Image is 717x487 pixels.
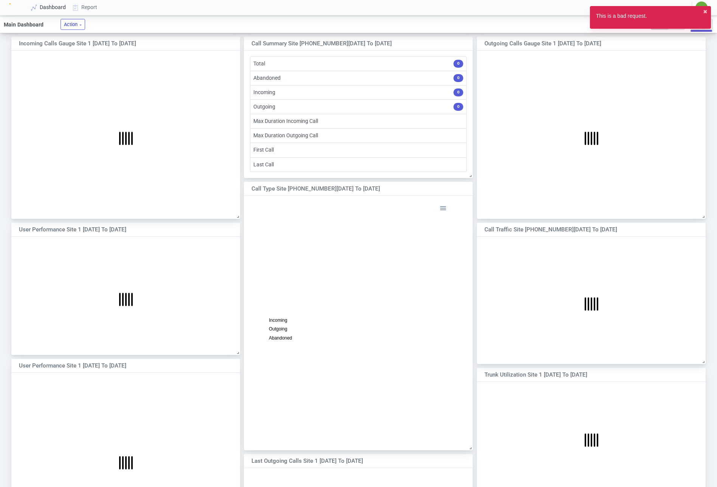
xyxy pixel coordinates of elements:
[251,457,444,465] div: Last Outgoing Calls Site 1 [DATE] to [DATE]
[250,56,467,71] li: Total
[453,74,463,82] span: 0
[251,39,444,48] div: Call Summary Site [PHONE_NUMBER][DATE] to [DATE]
[250,143,467,157] li: First Call
[453,60,463,68] span: 0
[61,19,85,30] button: Action
[703,8,708,16] button: close
[250,71,467,85] li: Abandoned
[484,39,677,48] div: Outgoing Calls Gauge Site 1 [DATE] to [DATE]
[596,12,647,23] div: This is a bad request.
[269,335,292,341] span: Abandoned
[250,99,467,114] li: Outgoing
[484,225,677,234] div: Call Traffic Site [PHONE_NUMBER][DATE] to [DATE]
[695,1,708,14] button: ✷
[250,85,467,100] li: Incoming
[250,114,467,129] li: Max Duration Incoming Call
[250,128,467,143] li: Max Duration Outgoing Call
[28,0,70,14] a: Dashboard
[250,157,467,172] li: Last Call
[19,225,211,234] div: User Performance Site 1 [DATE] to [DATE]
[70,0,101,14] a: Report
[453,88,463,96] span: 0
[19,361,211,370] div: User Performance Site 1 [DATE] to [DATE]
[269,327,287,332] span: Outgoing
[251,185,444,193] div: Call Type Site [PHONE_NUMBER][DATE] to [DATE]
[484,371,677,379] div: Trunk Utilization Site 1 [DATE] to [DATE]
[19,39,211,48] div: Incoming Calls Gauge Site 1 [DATE] to [DATE]
[9,3,18,12] img: Logo
[453,103,463,111] span: 0
[700,5,703,10] span: ✷
[439,204,445,210] div: Menu
[269,318,287,323] span: Incoming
